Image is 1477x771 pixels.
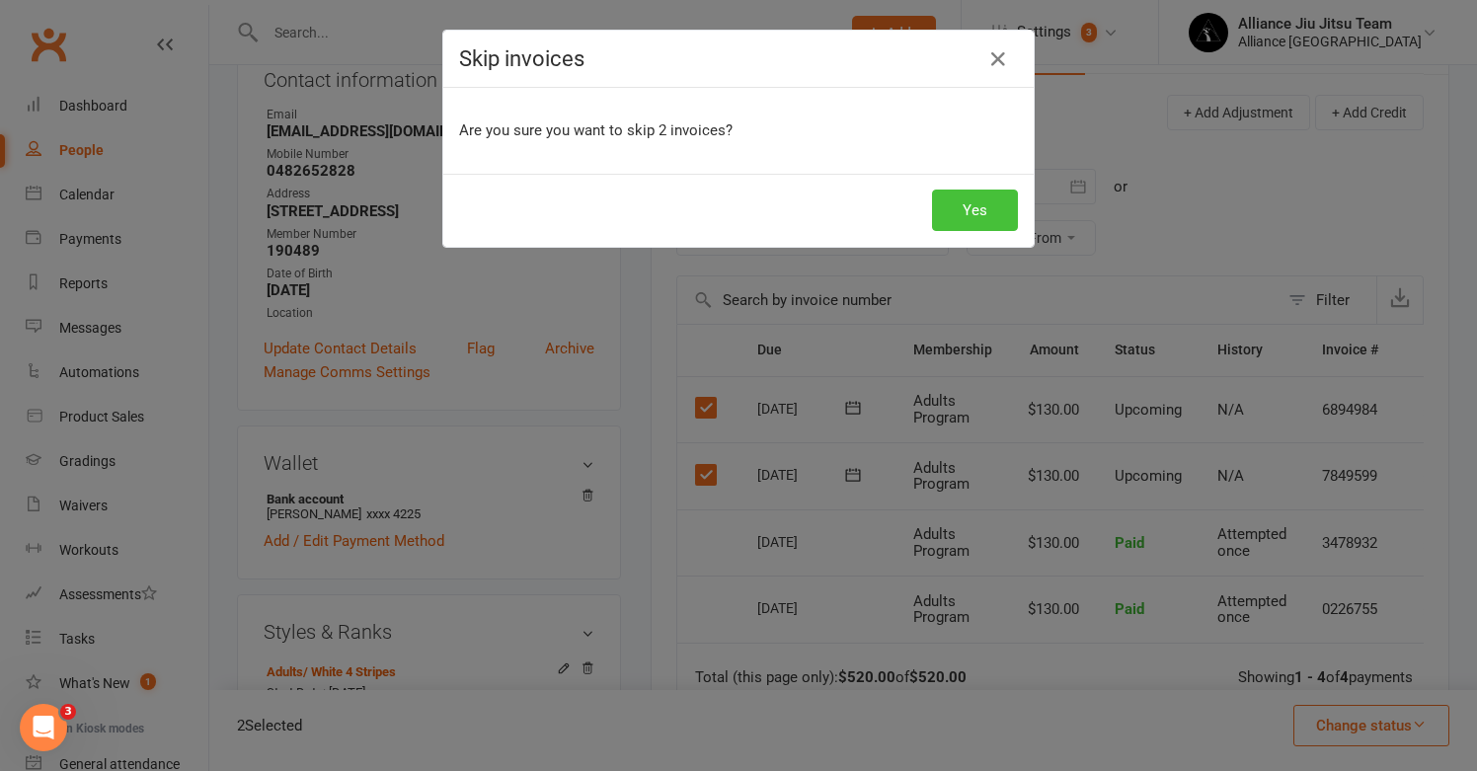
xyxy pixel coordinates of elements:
button: Yes [932,190,1018,231]
button: Close [982,43,1014,75]
iframe: Intercom live chat [20,704,67,751]
span: Are you sure you want to skip 2 invoices? [459,121,733,139]
span: 3 [60,704,76,720]
h4: Skip invoices [459,46,1018,71]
